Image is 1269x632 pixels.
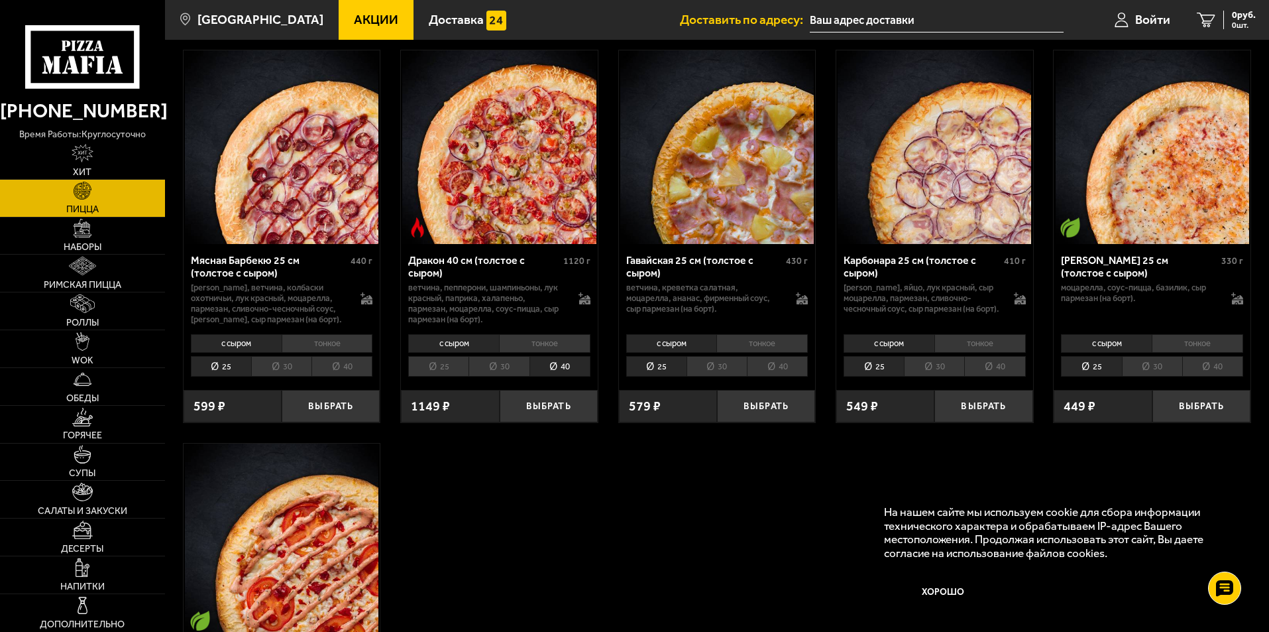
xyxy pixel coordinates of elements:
[38,507,127,516] span: Салаты и закуски
[1152,390,1250,422] button: Выбрать
[619,50,816,244] a: Гавайская 25 см (толстое с сыром)
[1122,356,1182,377] li: 30
[838,50,1031,244] img: Карбонара 25 см (толстое с сыром)
[191,283,348,325] p: [PERSON_NAME], ветчина, колбаски охотничьи, лук красный, моцарелла, пармезан, сливочно-чесночный ...
[185,50,378,244] img: Мясная Барбекю 25 см (толстое с сыром)
[934,334,1026,353] li: тонкое
[500,390,598,422] button: Выбрать
[351,255,372,267] span: 440 г
[934,390,1032,422] button: Выбрать
[191,334,282,353] li: с сыром
[1061,283,1218,304] p: моцарелла, соус-пицца, базилик, сыр пармезан (на борт).
[687,356,747,377] li: 30
[1152,334,1243,353] li: тонкое
[1232,11,1256,20] span: 0 руб.
[408,254,560,279] div: Дракон 40 см (толстое с сыром)
[626,254,783,279] div: Гавайская 25 см (толстое с сыром)
[844,254,1001,279] div: Карбонара 25 см (толстое с сыром)
[66,205,99,214] span: Пицца
[411,400,450,413] span: 1149 ₽
[747,356,808,377] li: 40
[844,283,1001,314] p: [PERSON_NAME], яйцо, лук красный, сыр Моцарелла, пармезан, сливочно-чесночный соус, сыр пармезан ...
[884,573,1003,613] button: Хорошо
[626,334,717,353] li: с сыром
[1061,334,1152,353] li: с сыром
[529,356,590,377] li: 40
[44,281,121,290] span: Римская пицца
[620,50,814,244] img: Гавайская 25 см (толстое с сыром)
[184,50,380,244] a: Мясная Барбекю 25 см (толстое с сыром)
[282,390,380,422] button: Выбрать
[408,356,469,377] li: 25
[486,11,506,31] img: 15daf4d41897b9f0e9f617042186c801.svg
[197,13,323,26] span: [GEOGRAPHIC_DATA]
[191,254,348,279] div: Мясная Барбекю 25 см (толстое с сыром)
[884,505,1231,560] p: На нашем сайте мы используем cookie для сбора информации технического характера и обрабатываем IP...
[1060,218,1080,237] img: Вегетарианское блюдо
[469,356,529,377] li: 30
[282,334,373,353] li: тонкое
[60,582,105,592] span: Напитки
[190,611,210,631] img: Вегетарианское блюдо
[1004,255,1026,267] span: 410 г
[408,334,499,353] li: с сыром
[72,356,93,365] span: WOK
[629,400,661,413] span: 579 ₽
[1061,254,1218,279] div: [PERSON_NAME] 25 см (толстое с сыром)
[499,334,590,353] li: тонкое
[836,50,1033,244] a: Карбонара 25 см (толстое с сыром)
[1061,356,1121,377] li: 25
[716,334,808,353] li: тонкое
[680,13,810,26] span: Доставить по адресу:
[1135,13,1170,26] span: Войти
[964,356,1025,377] li: 40
[846,400,878,413] span: 549 ₽
[844,334,934,353] li: с сыром
[717,390,815,422] button: Выбрать
[1064,400,1095,413] span: 449 ₽
[402,50,596,244] img: Дракон 40 см (толстое с сыром)
[1232,21,1256,29] span: 0 шт.
[1054,50,1250,244] a: Вегетарианское блюдоМаргарита 25 см (толстое с сыром)
[563,255,590,267] span: 1120 г
[354,13,398,26] span: Акции
[193,400,225,413] span: 599 ₽
[626,356,687,377] li: 25
[810,8,1064,32] input: Ваш адрес доставки
[1221,255,1243,267] span: 330 г
[61,544,103,554] span: Десерты
[191,356,251,377] li: 25
[401,50,598,244] a: Острое блюдоДракон 40 см (толстое с сыром)
[904,356,964,377] li: 30
[408,283,565,325] p: ветчина, пепперони, шампиньоны, лук красный, паприка, халапеньо, пармезан, моцарелла, соус-пицца,...
[311,356,372,377] li: 40
[251,356,311,377] li: 30
[1056,50,1249,244] img: Маргарита 25 см (толстое с сыром)
[69,469,95,478] span: Супы
[429,13,484,26] span: Доставка
[66,394,99,403] span: Обеды
[844,356,904,377] li: 25
[73,168,91,177] span: Хит
[626,283,783,314] p: ветчина, креветка салатная, моцарелла, ананас, фирменный соус, сыр пармезан (на борт).
[64,243,101,252] span: Наборы
[1182,356,1243,377] li: 40
[786,255,808,267] span: 430 г
[66,318,99,328] span: Роллы
[408,218,427,237] img: Острое блюдо
[63,431,102,440] span: Горячее
[40,620,125,629] span: Дополнительно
